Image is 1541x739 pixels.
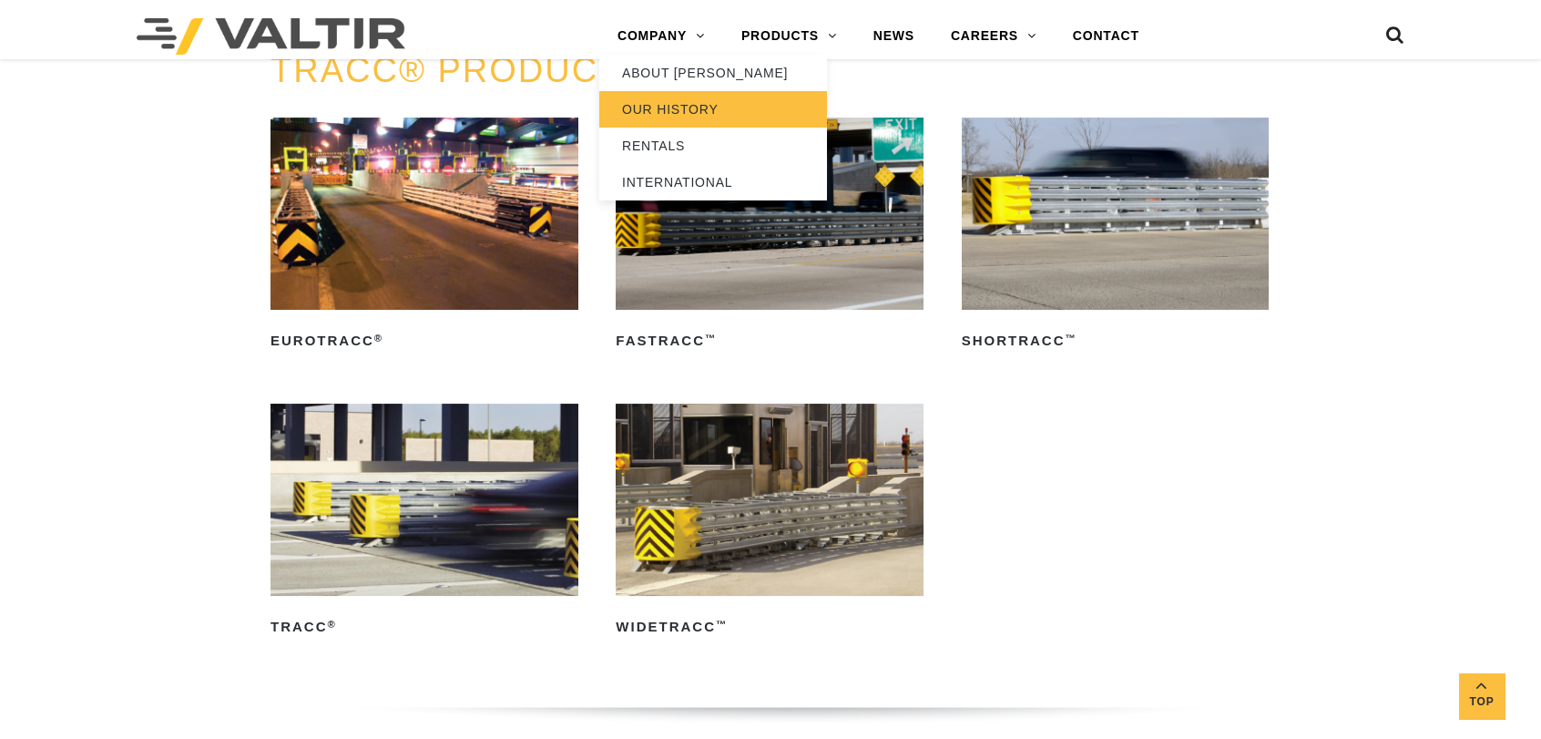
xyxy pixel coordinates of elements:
img: Valtir [137,18,405,55]
sup: ™ [716,619,728,630]
a: INTERNATIONAL [599,164,827,200]
a: RENTALS [599,128,827,164]
a: COMPANY [599,18,723,55]
h2: WideTRACC [616,612,924,641]
a: PRODUCTS [723,18,855,55]
a: NEWS [855,18,933,55]
a: Top [1459,673,1505,719]
sup: ™ [1066,333,1077,344]
a: TRACC® [270,404,578,641]
a: CAREERS [933,18,1055,55]
a: CONTACT [1055,18,1158,55]
sup: ® [327,619,336,630]
h2: EuroTRACC [270,326,578,355]
span: Top [1459,692,1505,713]
a: FasTRACC™ [616,118,924,355]
sup: ™ [705,333,717,344]
h2: ShorTRACC [962,326,1270,355]
a: TRACC® PRODUCTS [270,51,647,89]
a: ShorTRACC™ [962,118,1270,355]
h2: TRACC [270,612,578,641]
sup: ® [374,333,383,344]
h2: FasTRACC [616,326,924,355]
a: WideTRACC™ [616,404,924,641]
a: EuroTRACC® [270,118,578,355]
a: OUR HISTORY [599,91,827,128]
a: ABOUT [PERSON_NAME] [599,55,827,91]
